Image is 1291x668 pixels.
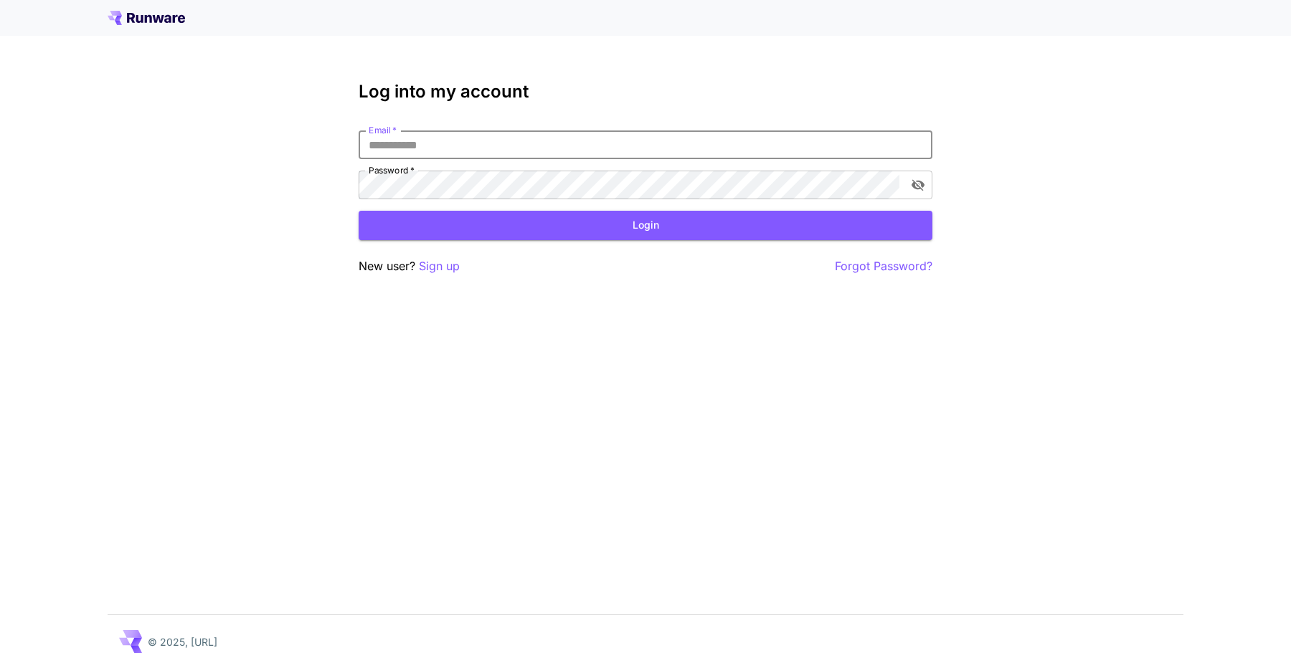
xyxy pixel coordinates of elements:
h3: Log into my account [359,82,932,102]
button: Sign up [419,257,460,275]
p: New user? [359,257,460,275]
button: toggle password visibility [905,172,931,198]
button: Forgot Password? [835,257,932,275]
label: Password [369,164,415,176]
label: Email [369,124,397,136]
p: © 2025, [URL] [148,634,217,649]
button: Login [359,211,932,240]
